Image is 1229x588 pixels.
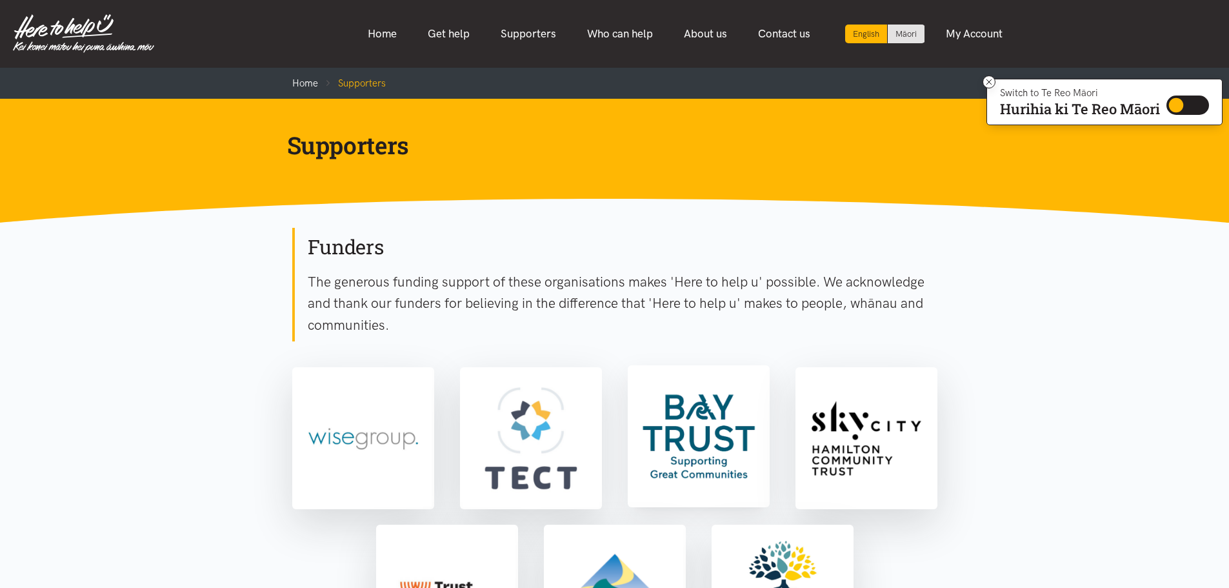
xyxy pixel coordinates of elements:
a: Supporters [485,20,572,48]
a: My Account [930,20,1018,48]
img: Home [13,14,154,53]
p: Switch to Te Reo Māori [1000,89,1160,97]
img: Bay Trust [630,368,767,505]
div: Current language [845,25,888,43]
a: Get help [412,20,485,48]
a: Home [352,20,412,48]
div: Language toggle [845,25,925,43]
img: TECT [463,370,599,507]
img: Sky City Community Trust [798,370,935,507]
a: Who can help [572,20,668,48]
h1: Supporters [287,130,922,161]
p: The generous funding support of these organisations makes 'Here to help u' possible. We acknowled... [308,271,937,336]
a: Bay Trust [628,367,770,509]
a: Wise Group [292,367,434,509]
h2: Funders [308,234,937,261]
li: Supporters [318,76,386,91]
a: Switch to Te Reo Māori [888,25,924,43]
a: TECT [460,367,602,509]
a: Contact us [743,20,826,48]
p: Hurihia ki Te Reo Māori [1000,103,1160,115]
a: About us [668,20,743,48]
a: Home [292,77,318,89]
img: Wise Group [295,370,432,507]
a: Sky City Community Trust [795,367,937,509]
